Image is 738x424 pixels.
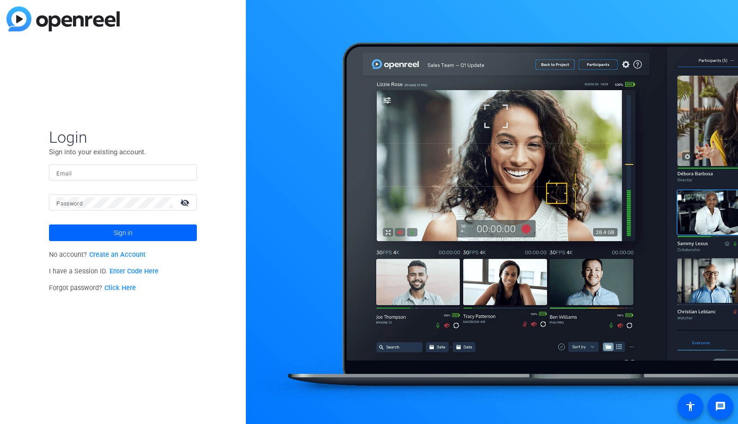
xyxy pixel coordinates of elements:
[685,401,696,412] mat-icon: accessibility
[89,251,146,259] a: Create an Account
[49,127,197,147] span: Login
[56,170,72,177] mat-label: Email
[56,167,189,178] input: Enter Email Address
[49,251,146,259] span: No account?
[49,224,197,241] button: Sign in
[175,196,197,209] mat-icon: visibility_off
[6,6,120,31] img: blue-gradient.svg
[49,147,197,157] p: Sign into your existing account.
[49,284,136,292] span: Forgot password?
[715,401,726,412] mat-icon: message
[56,200,83,207] mat-label: Password
[49,267,159,275] span: I have a Session ID.
[114,221,133,244] span: Sign in
[110,267,159,275] a: Enter Code Here
[104,284,136,292] a: Click Here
